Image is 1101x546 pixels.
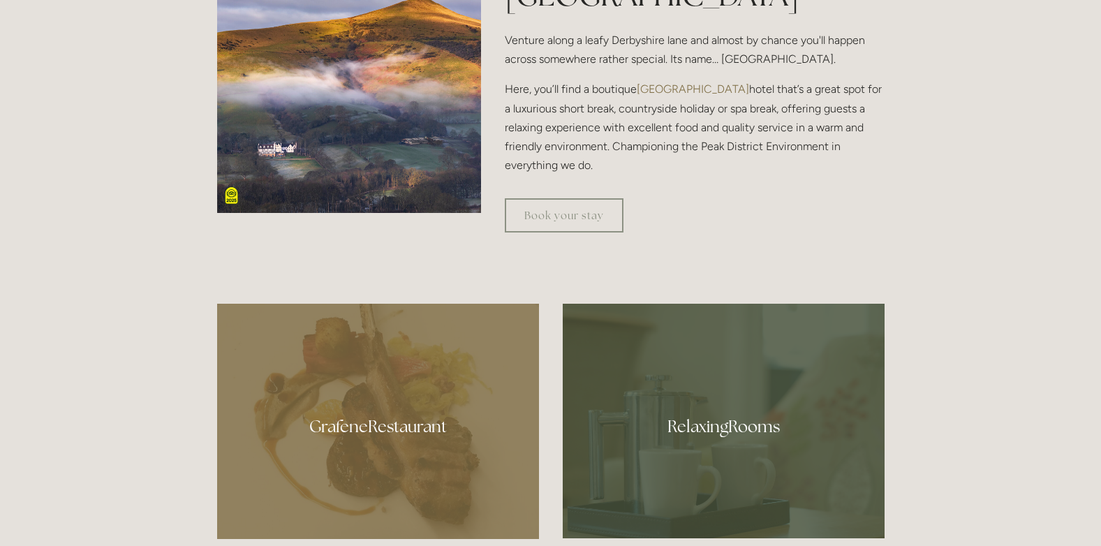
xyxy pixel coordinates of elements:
a: Cutlet and shoulder of Cabrito goat, smoked aubergine, beetroot terrine, savoy cabbage, melting b... [217,304,539,539]
a: [GEOGRAPHIC_DATA] [637,82,749,96]
p: Venture along a leafy Derbyshire lane and almost by chance you'll happen across somewhere rather ... [505,31,884,68]
a: Book your stay [505,198,623,233]
a: photo of a tea tray and its cups, Losehill House [563,304,885,538]
p: Here, you’ll find a boutique hotel that’s a great spot for a luxurious short break, countryside h... [505,80,884,175]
